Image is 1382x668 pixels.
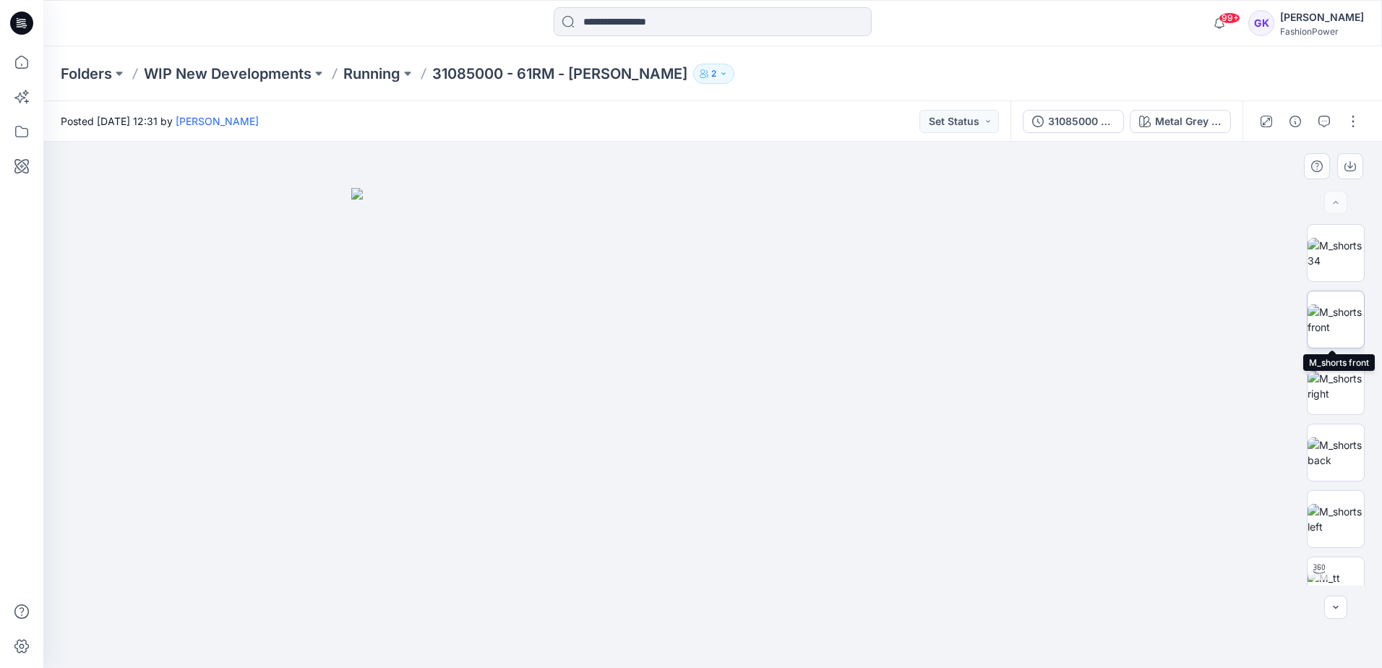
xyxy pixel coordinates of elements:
span: 99+ [1219,12,1240,24]
img: M_shorts right [1308,371,1364,401]
button: Details [1284,110,1307,133]
img: M_shorts back [1308,437,1364,468]
p: 31085000 - 61RM - [PERSON_NAME] [432,64,687,84]
img: M_tt shorts [1308,570,1364,601]
img: eyJhbGciOiJIUzI1NiIsImtpZCI6IjAiLCJzbHQiOiJzZXMiLCJ0eXAiOiJKV1QifQ.eyJkYXRhIjp7InR5cGUiOiJzdG9yYW... [351,188,1074,668]
img: M_shorts left [1308,504,1364,534]
img: M_shorts 34 [1308,238,1364,268]
button: Metal Grey (As Swatch) [1130,110,1231,133]
a: Running [343,64,400,84]
a: [PERSON_NAME] [176,115,259,127]
div: 31085000 - 61RM - [PERSON_NAME] [1048,114,1115,129]
a: Folders [61,64,112,84]
p: 2 [711,66,716,82]
div: FashionPower [1280,26,1364,37]
div: GK [1248,10,1274,36]
button: 2 [693,64,734,84]
a: WIP New Developments [144,64,312,84]
button: 31085000 - 61RM - [PERSON_NAME] [1023,110,1124,133]
span: Posted [DATE] 12:31 by [61,114,259,129]
div: Metal Grey (As Swatch) [1155,114,1222,129]
div: [PERSON_NAME] [1280,9,1364,26]
img: M_shorts front [1308,304,1364,335]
